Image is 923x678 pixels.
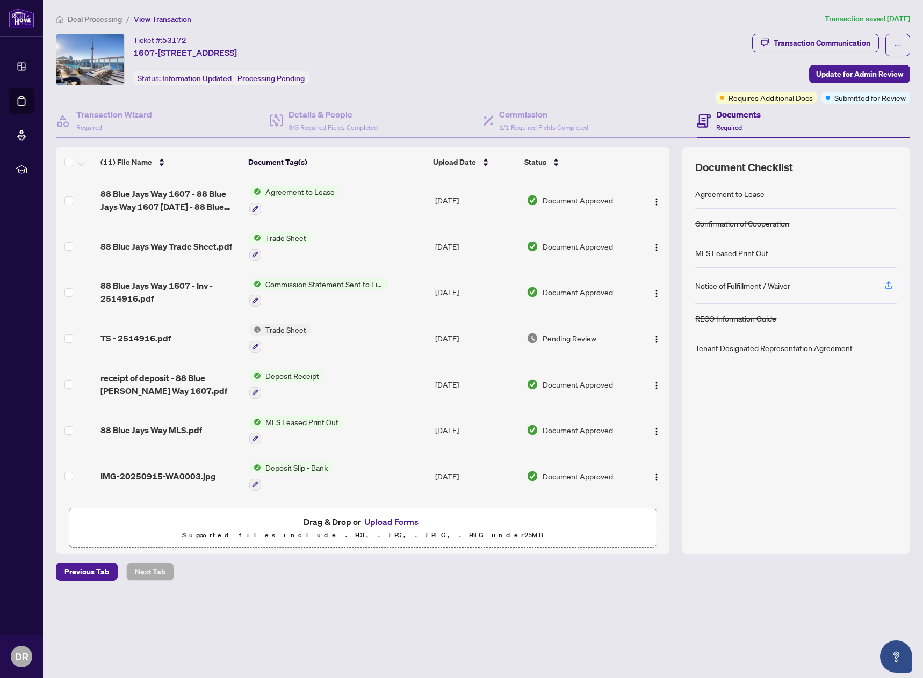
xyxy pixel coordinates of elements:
[249,278,388,307] button: Status IconCommission Statement Sent to Listing Brokerage
[825,13,910,25] article: Transaction saved [DATE]
[527,470,538,482] img: Document Status
[100,156,152,168] span: (11) File Name
[76,123,102,132] span: Required
[431,177,523,223] td: [DATE]
[249,324,311,353] button: Status IconTrade Sheet
[543,332,596,344] span: Pending Review
[695,312,776,324] div: RECO Information Guide
[76,529,650,542] p: Supported files include .PDF, .JPG, .JPEG, .PNG under 25 MB
[527,240,538,252] img: Document Status
[133,71,309,85] div: Status:
[648,421,665,439] button: Logo
[652,243,661,252] img: Logo
[304,515,422,529] span: Drag & Drop or
[100,187,240,213] span: 88 Blue Jays Way 1607 - 88 Blue Jays Way 1607 [DATE] - 88 Blue Jays Way 1607 - LEASE OFFER.pdf
[9,8,34,28] img: logo
[261,324,311,336] span: Trade Sheet
[431,407,523,454] td: [DATE]
[100,424,202,436] span: 88 Blue Jays Way MLS.pdf
[648,192,665,209] button: Logo
[249,232,261,244] img: Status Icon
[249,370,261,382] img: Status Icon
[433,156,476,168] span: Upload Date
[543,240,613,252] span: Document Approved
[695,217,789,229] div: Confirmation of Cooperation
[261,278,388,290] span: Commission Statement Sent to Listing Brokerage
[429,147,520,177] th: Upload Date
[527,424,538,436] img: Document Status
[695,280,790,291] div: Notice of Fulfillment / Waiver
[431,453,523,499] td: [DATE]
[134,14,191,24] span: View Transaction
[249,462,261,473] img: Status Icon
[126,563,174,581] button: Next Tab
[648,283,665,301] button: Logo
[880,640,912,673] button: Open asap
[774,34,870,52] div: Transaction Communication
[244,147,429,177] th: Document Tag(s)
[69,508,656,548] span: Drag & Drop orUpload FormsSupported files include .PDF, .JPG, .JPEG, .PNG under25MB
[56,16,63,23] span: home
[162,74,305,83] span: Information Updated - Processing Pending
[524,156,546,168] span: Status
[652,473,661,482] img: Logo
[431,269,523,316] td: [DATE]
[431,361,523,407] td: [DATE]
[543,286,613,298] span: Document Approved
[289,108,378,121] h4: Details & People
[648,330,665,347] button: Logo
[431,223,523,269] td: [DATE]
[126,13,129,25] li: /
[431,315,523,361] td: [DATE]
[752,34,879,52] button: Transaction Communication
[648,238,665,255] button: Logo
[648,376,665,393] button: Logo
[100,240,232,253] span: 88 Blue Jays Way Trade Sheet.pdf
[716,108,761,121] h4: Documents
[527,194,538,206] img: Document Status
[716,123,742,132] span: Required
[249,278,261,290] img: Status Icon
[652,381,661,390] img: Logo
[834,92,906,104] span: Submitted for Review
[261,462,332,473] span: Deposit Slip - Bank
[249,186,261,198] img: Status Icon
[695,160,793,175] span: Document Checklist
[249,462,332,491] button: Status IconDeposit Slip - Bank
[15,649,28,664] span: DR
[76,108,152,121] h4: Transaction Wizard
[527,286,538,298] img: Document Status
[96,147,244,177] th: (11) File Name
[249,370,323,399] button: Status IconDeposit Receipt
[100,371,240,397] span: receipt of deposit - 88 Blue [PERSON_NAME] Way 1607.pdf
[499,123,588,132] span: 1/1 Required Fields Completed
[100,279,240,305] span: 88 Blue Jays Way 1607 - Inv - 2514916.pdf
[261,370,323,382] span: Deposit Receipt
[648,468,665,485] button: Logo
[133,46,237,59] span: 1607-[STREET_ADDRESS]
[162,35,186,45] span: 53172
[100,470,216,483] span: IMG-20250915-WA0003.jpg
[261,416,343,428] span: MLS Leased Print Out
[809,65,910,83] button: Update for Admin Review
[56,34,124,85] img: IMG-C12284294_1.jpg
[543,378,613,390] span: Document Approved
[527,332,538,344] img: Document Status
[816,65,903,83] span: Update for Admin Review
[527,378,538,390] img: Document Status
[249,232,311,261] button: Status IconTrade Sheet
[56,563,118,581] button: Previous Tab
[894,41,902,49] span: ellipsis
[695,247,768,259] div: MLS Leased Print Out
[520,147,634,177] th: Status
[249,186,339,215] button: Status IconAgreement to Lease
[543,424,613,436] span: Document Approved
[652,427,661,436] img: Logo
[249,416,261,428] img: Status Icon
[652,198,661,206] img: Logo
[249,416,343,445] button: Status IconMLS Leased Print Out
[695,188,765,200] div: Agreement to Lease
[261,232,311,244] span: Trade Sheet
[68,14,122,24] span: Deal Processing
[289,123,378,132] span: 3/3 Required Fields Completed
